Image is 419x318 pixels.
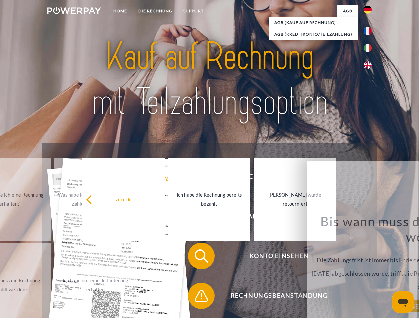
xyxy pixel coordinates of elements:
[258,190,332,208] div: [PERSON_NAME] wurde retourniert
[198,243,360,269] span: Konto einsehen
[133,5,178,17] a: DIE RECHNUNG
[364,6,372,14] img: de
[188,243,361,269] button: Konto einsehen
[188,283,361,309] button: Rechnungsbeanstandung
[86,195,161,204] div: zurück
[58,276,133,294] div: Ich habe nur eine Teillieferung erhalten
[54,158,137,241] a: Was habe ich noch offen, ist meine Zahlung eingegangen?
[269,28,358,40] a: AGB (Kreditkonto/Teilzahlung)
[193,248,210,264] img: qb_search.svg
[364,27,372,35] img: fr
[172,190,246,208] div: Ich habe die Rechnung bereits bezahlt
[58,190,133,208] div: Was habe ich noch offen, ist meine Zahlung eingegangen?
[337,5,358,17] a: agb
[364,44,372,52] img: it
[178,5,209,17] a: SUPPORT
[193,288,210,304] img: qb_warning.svg
[47,7,101,14] img: logo-powerpay-white.svg
[198,283,360,309] span: Rechnungsbeanstandung
[364,61,372,69] img: en
[392,291,414,313] iframe: Schaltfläche zum Öffnen des Messaging-Fensters
[63,32,356,127] img: title-powerpay_de.svg
[108,5,133,17] a: Home
[269,17,358,28] a: AGB (Kauf auf Rechnung)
